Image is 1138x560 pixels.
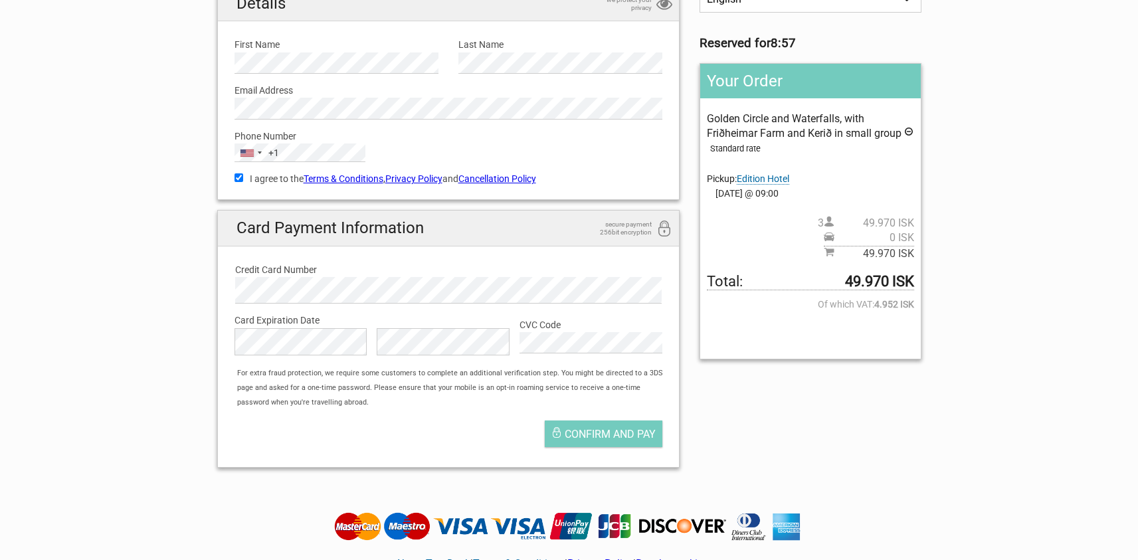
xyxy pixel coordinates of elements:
[834,216,914,231] span: 49.970 ISK
[707,186,913,201] span: [DATE] @ 09:00
[520,318,662,332] label: CVC Code
[235,313,663,327] label: Card Expiration Date
[385,173,442,184] a: Privacy Policy
[585,221,652,236] span: secure payment 256bit encryption
[707,112,901,140] span: Golden Circle and Waterfalls, with Friðheimar Farm and Kerið in small group
[707,173,789,185] span: Pickup:
[656,221,672,238] i: 256bit encryption
[845,274,914,289] strong: 49.970 ISK
[771,36,796,50] strong: 8:57
[235,144,279,161] button: Selected country
[737,173,789,185] span: Change pickup place
[707,274,913,290] span: Total to be paid
[235,37,438,52] label: First Name
[218,211,680,246] h2: Card Payment Information
[458,173,536,184] a: Cancellation Policy
[268,145,279,160] div: +1
[458,37,662,52] label: Last Name
[700,36,921,50] h3: Reserved for
[824,246,914,261] span: Subtotal
[700,64,920,98] h2: Your Order
[304,173,383,184] a: Terms & Conditions
[874,297,914,312] strong: 4.952 ISK
[235,171,663,186] label: I agree to the , and
[231,366,679,411] div: For extra fraud protection, we require some customers to complete an additional verification step...
[235,129,663,143] label: Phone Number
[707,297,913,312] span: Of which VAT:
[331,512,807,542] img: Tourdesk accepts
[710,141,913,156] div: Standard rate
[824,231,914,245] span: Pickup price
[834,231,914,245] span: 0 ISK
[818,216,914,231] span: 3 person(s)
[545,420,662,447] button: Confirm and pay
[834,246,914,261] span: 49.970 ISK
[235,262,662,277] label: Credit Card Number
[565,428,656,440] span: Confirm and pay
[235,83,663,98] label: Email Address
